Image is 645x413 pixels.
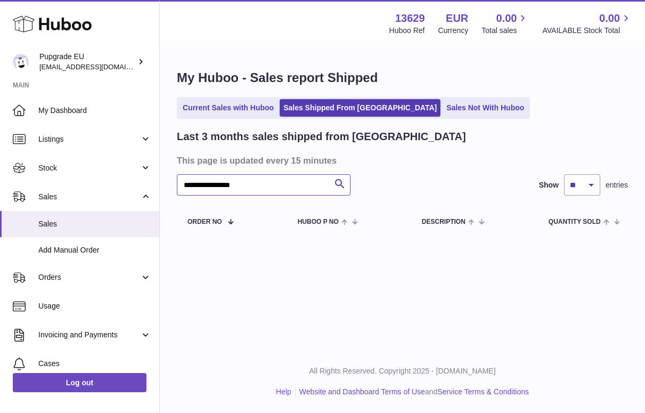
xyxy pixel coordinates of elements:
span: Cases [38,359,151,369]
div: Pupgrade EU [39,52,135,72]
strong: 13629 [395,11,425,26]
span: entries [606,180,628,190]
span: Orders [38,272,140,282]
a: Sales Shipped From [GEOGRAPHIC_DATA] [280,99,440,117]
a: Help [276,387,291,396]
span: 0.00 [496,11,517,26]
span: My Dashboard [38,106,151,116]
div: Currency [438,26,469,36]
a: Website and Dashboard Terms of Use [299,387,425,396]
a: 0.00 Total sales [481,11,529,36]
strong: EUR [446,11,468,26]
span: Quantity Sold [549,218,601,225]
span: Huboo P no [298,218,339,225]
a: 0.00 AVAILABLE Stock Total [542,11,632,36]
span: Listings [38,134,140,144]
p: All Rights Reserved. Copyright 2025 - [DOMAIN_NAME] [168,366,636,376]
span: 0.00 [599,11,620,26]
div: Huboo Ref [389,26,425,36]
a: Current Sales with Huboo [179,99,277,117]
a: Log out [13,373,146,392]
span: Stock [38,163,140,173]
a: Service Terms & Conditions [437,387,529,396]
span: Order No [187,218,222,225]
h2: Last 3 months sales shipped from [GEOGRAPHIC_DATA] [177,129,466,144]
h3: This page is updated every 15 minutes [177,155,625,166]
span: Usage [38,301,151,311]
label: Show [539,180,559,190]
span: Invoicing and Payments [38,330,140,340]
img: supplychain@pupgrade.nl [13,54,29,70]
span: Sales [38,219,151,229]
span: Add Manual Order [38,245,151,255]
span: [EMAIL_ADDRESS][DOMAIN_NAME] [39,62,157,71]
a: Sales Not With Huboo [443,99,528,117]
h1: My Huboo - Sales report Shipped [177,69,628,86]
li: and [296,387,529,397]
span: Total sales [481,26,529,36]
span: Description [422,218,466,225]
span: Sales [38,192,140,202]
span: AVAILABLE Stock Total [542,26,632,36]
